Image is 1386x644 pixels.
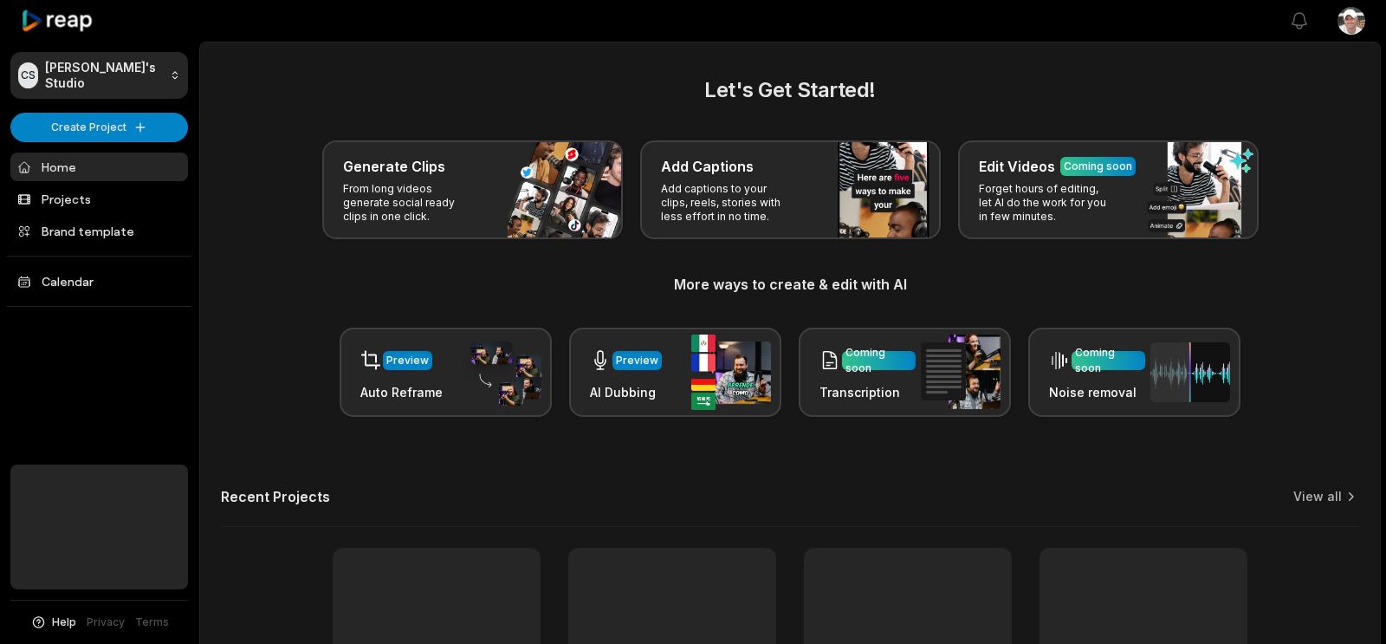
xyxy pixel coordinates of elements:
div: Preview [386,353,429,368]
a: Projects [10,185,188,213]
h3: Generate Clips [343,156,445,177]
p: Forget hours of editing, let AI do the work for you in few minutes. [979,182,1113,224]
button: Help [30,615,76,630]
span: Help [52,615,76,630]
a: Brand template [10,217,188,245]
a: Calendar [10,267,188,296]
div: CS [18,62,38,88]
a: Privacy [87,615,125,630]
h3: Add Captions [661,156,754,177]
h3: Noise removal [1049,383,1145,401]
div: Preview [616,353,658,368]
div: Coming soon [1075,345,1142,376]
h3: Transcription [819,383,916,401]
h3: AI Dubbing [590,383,662,401]
h3: Auto Reframe [360,383,443,401]
a: View all [1293,488,1342,505]
a: Home [10,153,188,181]
p: From long videos generate social ready clips in one click. [343,182,477,224]
a: Terms [135,615,169,630]
p: Add captions to your clips, reels, stories with less effort in no time. [661,182,795,224]
img: transcription.png [921,335,1001,409]
h2: Recent Projects [221,488,330,505]
img: ai_dubbing.png [691,335,771,410]
h3: Edit Videos [979,156,1055,177]
h2: Let's Get Started! [221,75,1359,106]
button: Create Project [10,113,188,142]
p: [PERSON_NAME]'s Studio [45,60,163,91]
h3: More ways to create & edit with AI [221,274,1359,295]
div: Coming soon [1064,159,1132,174]
img: noise_removal.png [1150,342,1230,402]
img: auto_reframe.png [462,339,541,407]
div: Coming soon [845,345,912,376]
